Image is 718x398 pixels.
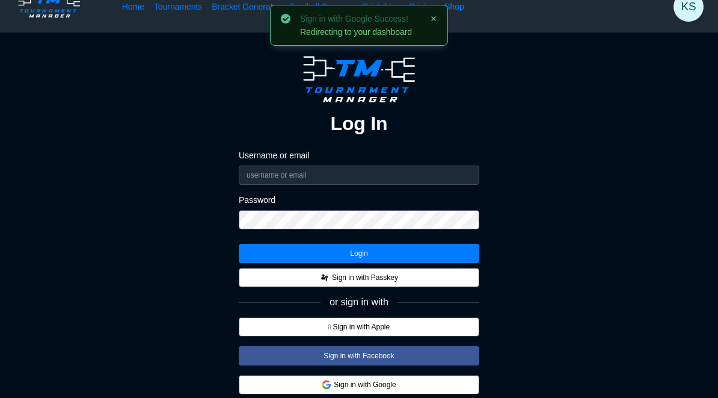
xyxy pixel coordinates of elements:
label: Password [239,194,479,205]
h4: Sign in with Google Success! [300,14,412,23]
img: google.d7f092af888a54de79ed9c9303d689d7.svg [322,380,331,390]
a: Home [122,1,144,13]
a: Shop [444,1,464,13]
img: FIDO_Passkey_mark_A_black.dc59a8f8c48711c442e90af6bb0a51e0.svg [320,273,330,282]
button:  Sign in with Apple [239,317,479,337]
button: Sign in with Facebook [239,346,479,365]
a: Pricing [410,1,435,13]
a: Football Squares [290,1,353,13]
h2: Log In [331,111,388,135]
label: Username or email [239,150,479,161]
span: or sign in with [330,297,388,308]
button: Login [239,244,479,263]
input: username or email [239,166,479,185]
p: Redirecting to your dashboard [300,28,412,36]
a: Tournaments [154,1,202,13]
img: logo.ffa97a18e3bf2c7d.png [296,52,422,107]
a: Bracket Generator [212,1,280,13]
button: Sign in with Google [239,375,479,394]
a: Printables [363,1,400,13]
button: Sign in with Passkey [239,268,479,287]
